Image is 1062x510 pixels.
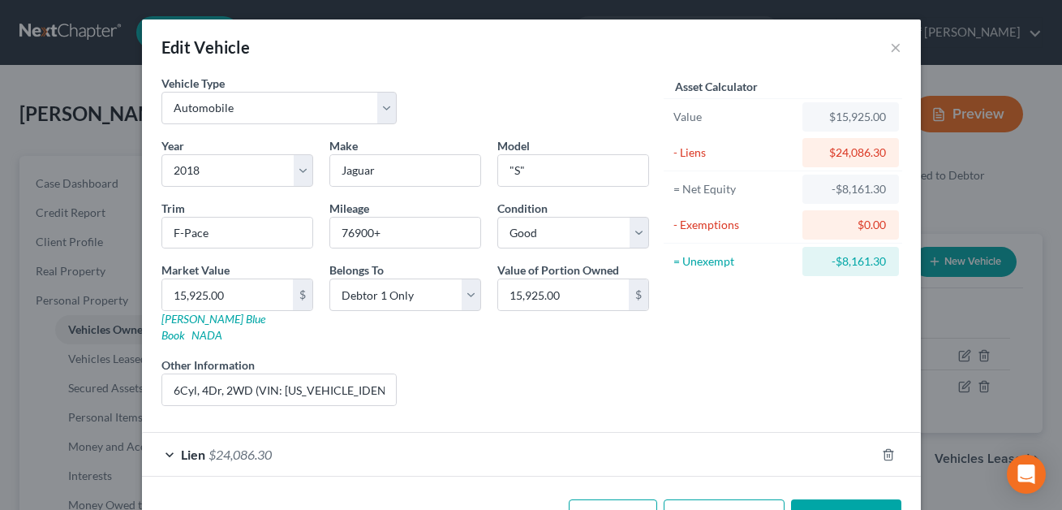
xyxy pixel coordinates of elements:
span: Lien [181,447,205,462]
label: Condition [497,200,548,217]
div: = Unexempt [673,253,796,270]
label: Vehicle Type [161,75,225,92]
input: ex. Altima [498,155,648,186]
div: -$8,161.30 [815,181,886,197]
div: $0.00 [815,217,886,233]
input: -- [330,218,480,249]
input: 0.00 [162,279,293,310]
div: $24,086.30 [815,145,886,161]
span: $24,086.30 [209,447,272,462]
input: (optional) [162,374,397,405]
label: Trim [161,200,185,217]
div: Edit Vehicle [161,36,251,58]
span: Make [329,139,358,153]
span: Belongs To [329,263,384,277]
div: = Net Equity [673,181,796,197]
input: 0.00 [498,279,629,310]
label: Other Information [161,357,255,374]
div: Open Intercom Messenger [1007,455,1046,494]
label: Model [497,137,530,154]
label: Market Value [161,261,230,279]
div: Value [673,109,796,125]
input: ex. Nissan [330,155,480,186]
input: ex. LS, LT, etc [162,218,312,249]
div: -$8,161.30 [815,253,886,270]
a: NADA [191,328,222,342]
div: - Exemptions [673,217,796,233]
div: - Liens [673,145,796,161]
label: Value of Portion Owned [497,261,619,279]
label: Mileage [329,200,369,217]
div: $ [293,279,312,310]
button: × [890,37,901,57]
label: Year [161,137,184,154]
div: $ [629,279,648,310]
label: Asset Calculator [675,78,758,95]
div: $15,925.00 [815,109,886,125]
a: [PERSON_NAME] Blue Book [161,312,265,342]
